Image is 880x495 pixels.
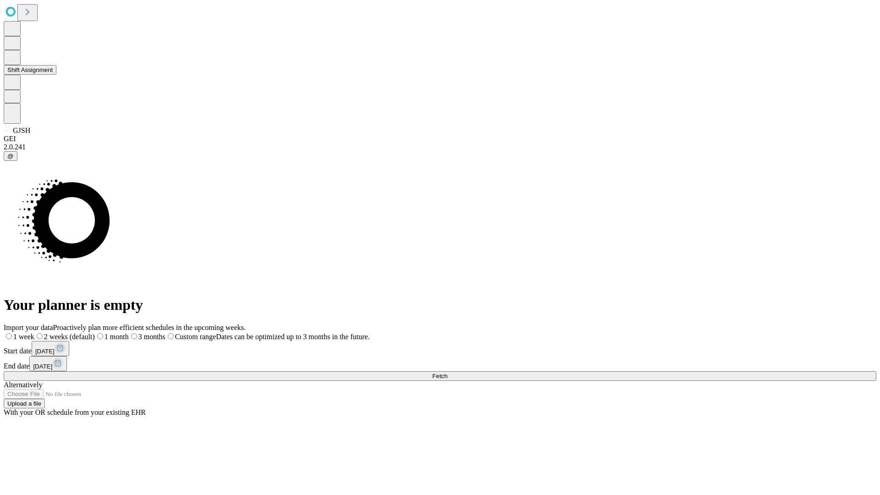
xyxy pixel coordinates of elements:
[4,371,876,381] button: Fetch
[32,341,69,356] button: [DATE]
[4,151,17,161] button: @
[44,333,95,341] span: 2 weeks (default)
[6,333,12,339] input: 1 week
[4,356,876,371] div: End date
[35,348,55,355] span: [DATE]
[4,341,876,356] div: Start date
[131,333,137,339] input: 3 months
[53,324,246,331] span: Proactively plan more efficient schedules in the upcoming weeks.
[4,135,876,143] div: GEI
[4,381,42,389] span: Alternatively
[7,153,14,159] span: @
[4,324,53,331] span: Import your data
[432,373,447,379] span: Fetch
[4,399,45,408] button: Upload a file
[4,65,56,75] button: Shift Assignment
[168,333,174,339] input: Custom rangeDates can be optimized up to 3 months in the future.
[104,333,129,341] span: 1 month
[4,143,876,151] div: 2.0.241
[33,363,52,370] span: [DATE]
[175,333,216,341] span: Custom range
[4,408,146,416] span: With your OR schedule from your existing EHR
[13,333,34,341] span: 1 week
[97,333,103,339] input: 1 month
[13,126,30,134] span: GJSH
[216,333,369,341] span: Dates can be optimized up to 3 months in the future.
[29,356,67,371] button: [DATE]
[37,333,43,339] input: 2 weeks (default)
[138,333,165,341] span: 3 months
[4,297,876,313] h1: Your planner is empty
